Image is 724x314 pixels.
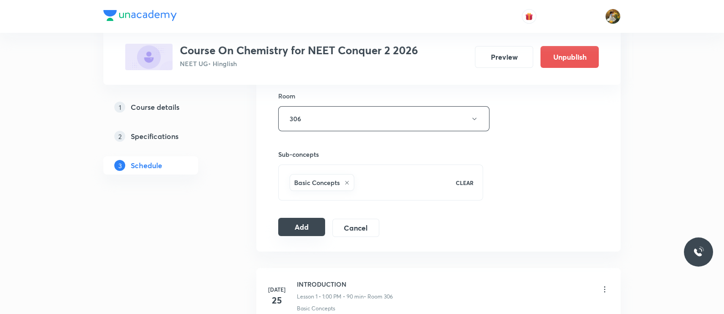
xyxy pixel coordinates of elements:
h6: Room [278,91,296,101]
img: Gayatri Chillure [605,9,621,24]
button: 306 [278,106,489,131]
button: Preview [475,46,533,68]
p: Basic Concepts [297,304,335,313]
button: Cancel [332,219,379,237]
img: avatar [525,12,533,21]
h6: [DATE] [268,285,286,293]
p: 3 [114,160,125,171]
h6: INTRODUCTION [297,279,393,289]
a: 2Specifications [103,127,227,145]
p: • Room 306 [364,293,393,301]
a: Company Logo [103,10,177,23]
img: Company Logo [103,10,177,21]
img: 7F02B812-5890-49D4-9B73-05DC7A78547F_plus.png [125,44,173,70]
a: 1Course details [103,98,227,116]
h5: Course details [131,102,179,113]
p: 2 [114,131,125,142]
p: 1 [114,102,125,113]
button: Add [278,218,325,236]
p: Lesson 1 • 1:00 PM • 90 min [297,293,364,301]
button: avatar [522,9,536,24]
h6: Basic Concepts [294,178,340,187]
p: CLEAR [456,179,474,187]
h5: Schedule [131,160,162,171]
p: NEET UG • Hinglish [180,59,418,68]
h6: Sub-concepts [278,149,483,159]
h5: Specifications [131,131,178,142]
h4: 25 [268,293,286,307]
img: ttu [693,247,704,257]
h3: Course On Chemistry for NEET Conquer 2 2026 [180,44,418,57]
button: Unpublish [540,46,599,68]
